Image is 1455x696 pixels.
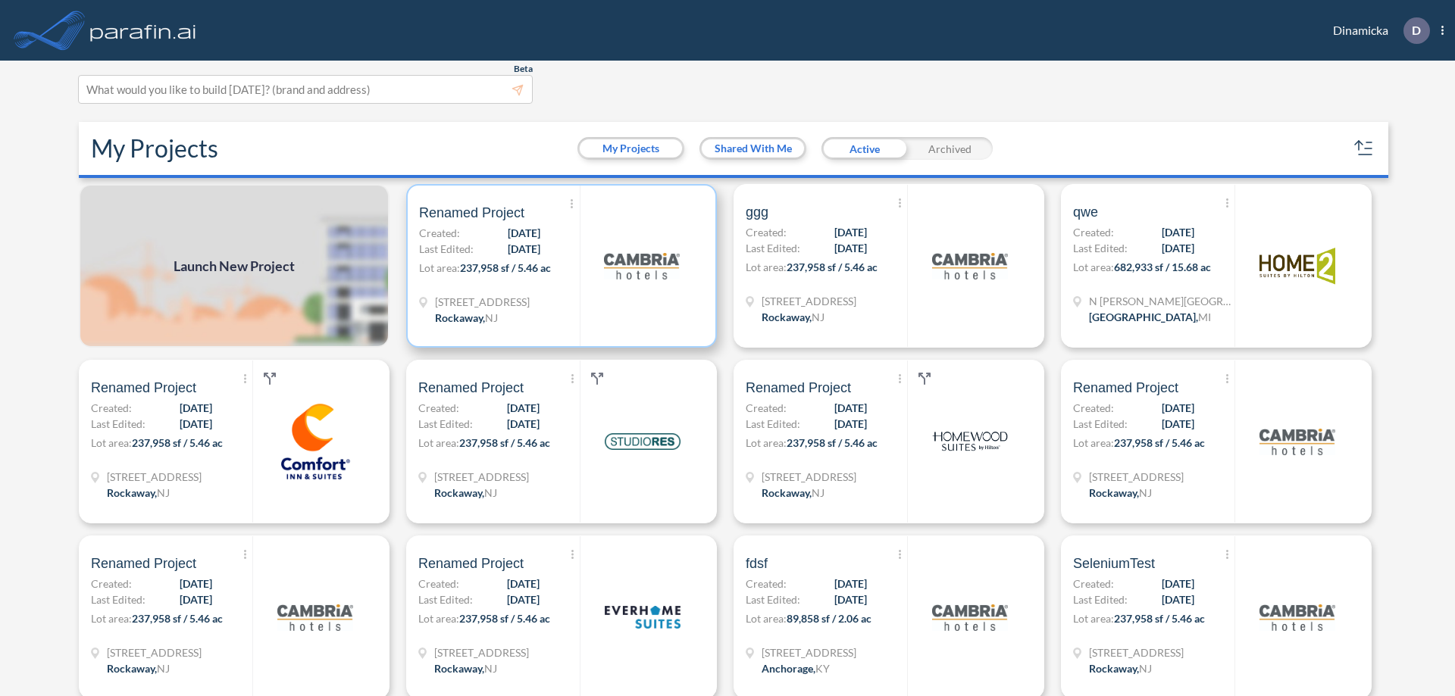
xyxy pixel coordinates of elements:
span: NJ [812,311,824,323]
span: ggg [746,203,768,221]
span: [DATE] [1162,240,1194,256]
span: Rockaway , [434,662,484,675]
span: Beta [514,63,533,75]
span: [DATE] [180,591,212,607]
span: Created: [418,576,459,591]
span: Renamed Project [419,204,524,222]
span: Rockaway , [107,662,157,675]
button: My Projects [580,139,682,158]
span: Lot area: [746,436,787,449]
span: 237,958 sf / 5.46 ac [1114,612,1205,625]
span: [DATE] [180,400,212,416]
img: logo [605,404,681,479]
span: Renamed Project [746,379,851,397]
span: [DATE] [507,591,540,607]
span: qwe [1073,203,1098,221]
img: logo [604,228,680,304]
div: Rockaway, NJ [435,310,498,326]
span: Renamed Project [91,379,196,397]
span: Last Edited: [419,241,474,257]
div: Rockaway, NJ [1089,660,1152,676]
span: MI [1198,311,1211,323]
span: 321 Mt Hope Ave [434,645,529,660]
span: Lot area: [1073,612,1114,625]
img: logo [932,404,1008,479]
div: Rockaway, NJ [762,309,824,325]
span: 321 Mt Hope Ave [107,645,202,660]
span: Last Edited: [91,591,145,607]
span: SeleniumTest [1073,554,1155,573]
span: Last Edited: [1073,591,1128,607]
span: 321 Mt Hope Ave [762,293,856,309]
span: [DATE] [1162,224,1194,240]
div: Rockaway, NJ [107,485,170,501]
span: NJ [157,662,170,675]
span: [DATE] [1162,576,1194,591]
p: D [1412,23,1421,37]
span: 89,858 sf / 2.06 ac [787,612,871,625]
img: logo [605,579,681,655]
span: [GEOGRAPHIC_DATA] , [1089,311,1198,323]
span: Last Edited: [418,416,473,432]
a: Launch New Project [79,184,390,348]
span: NJ [157,486,170,499]
span: Created: [746,400,787,416]
span: 321 Mt Hope Ave [107,469,202,485]
span: 237,958 sf / 5.46 ac [787,261,878,273]
span: Created: [91,400,132,416]
div: Anchorage, KY [762,660,830,676]
span: 237,958 sf / 5.46 ac [459,612,550,625]
img: logo [932,228,1008,304]
span: 237,958 sf / 5.46 ac [787,436,878,449]
span: 1899 Evergreen Rd [762,645,856,660]
img: logo [277,579,353,655]
img: logo [1259,228,1335,304]
img: logo [87,15,199,45]
span: Rockaway , [1089,486,1139,499]
img: logo [1259,579,1335,655]
span: N Wyndham Hill Dr NE [1089,293,1233,309]
span: 237,958 sf / 5.46 ac [1114,436,1205,449]
span: 321 Mt Hope Ave [762,469,856,485]
span: 321 Mt Hope Ave [1089,469,1184,485]
span: 321 Mt Hope Ave [435,294,530,310]
span: Lot area: [418,436,459,449]
span: 237,958 sf / 5.46 ac [459,436,550,449]
span: Anchorage , [762,662,815,675]
span: Created: [1073,576,1114,591]
span: Last Edited: [746,416,800,432]
span: NJ [1139,662,1152,675]
span: Renamed Project [91,554,196,573]
img: logo [1259,404,1335,479]
span: [DATE] [834,400,867,416]
span: Launch New Project [174,256,295,276]
span: Last Edited: [418,591,473,607]
span: NJ [484,662,497,675]
span: 237,958 sf / 5.46 ac [132,612,223,625]
div: Rockaway, NJ [762,485,824,501]
span: [DATE] [508,241,540,257]
span: 237,958 sf / 5.46 ac [460,261,551,274]
span: Last Edited: [1073,240,1128,256]
span: Rockaway , [435,311,485,324]
span: [DATE] [1162,416,1194,432]
span: [DATE] [1162,591,1194,607]
button: sort [1352,136,1376,161]
span: [DATE] [180,416,212,432]
span: fdsf [746,554,768,573]
span: Last Edited: [746,591,800,607]
span: Lot area: [418,612,459,625]
span: 321 Mt Hope Ave [1089,645,1184,660]
span: Last Edited: [1073,416,1128,432]
div: Rockaway, NJ [107,660,170,676]
span: NJ [485,311,498,324]
span: Rockaway , [1089,662,1139,675]
span: Lot area: [746,261,787,273]
img: logo [277,404,353,479]
button: Shared With Me [702,139,804,158]
div: Active [821,137,907,160]
span: [DATE] [834,240,867,256]
span: 237,958 sf / 5.46 ac [132,436,223,449]
span: [DATE] [507,400,540,416]
span: Last Edited: [746,240,800,256]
